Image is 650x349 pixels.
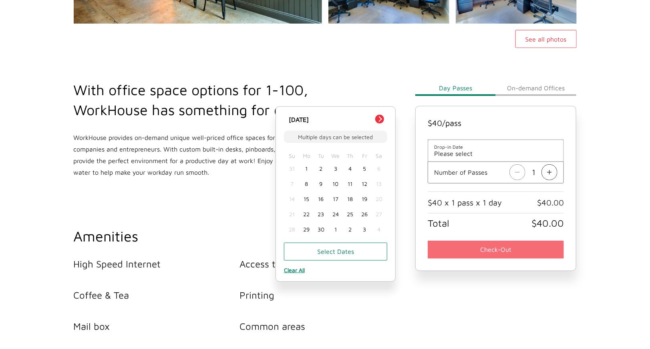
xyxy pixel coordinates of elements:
[314,191,328,207] div: Choose Tuesday, September 16th, 2025
[239,258,406,269] li: Access to 18 meeting rooms
[74,226,406,246] h2: Amenities
[285,150,299,161] div: Su
[428,198,502,207] span: $40 x 1 pass x 1 day
[496,80,576,96] button: On-demand Offices
[531,217,564,229] span: $40.00
[328,176,343,191] div: Choose Wednesday, September 10th, 2025
[284,243,387,261] button: Select Dates
[328,207,343,222] div: Choose Wednesday, September 24th, 2025
[239,321,406,332] li: Common areas
[372,150,386,161] div: Sa
[285,161,386,237] div: month 2025-09
[357,150,372,161] div: Fr
[428,118,564,128] h4: $ 40 /pass
[357,207,372,222] div: Choose Friday, September 26th, 2025
[299,161,314,176] div: Choose Monday, September 1st, 2025
[314,176,328,191] div: Choose Tuesday, September 9th, 2025
[434,150,558,157] span: Please select
[299,191,314,207] div: Choose Monday, September 15th, 2025
[74,289,240,301] li: Coffee & Tea
[328,161,343,176] div: Choose Wednesday, September 3rd, 2025
[299,222,314,237] div: Choose Monday, September 29th, 2025
[284,267,305,273] button: Clear All
[415,80,496,96] button: Day Passes
[428,217,449,229] span: Total
[74,80,377,120] h2: With office space options for 1-100, WorkHouse has something for everyone.
[74,132,377,178] p: WorkHouse provides on-demand unique well-priced office spaces for small and medium-sized companie...
[314,207,328,222] div: Choose Tuesday, September 23rd, 2025
[299,207,314,222] div: Choose Monday, September 22nd, 2025
[285,115,386,124] div: [DATE]
[509,164,525,180] img: Decrease seat count
[343,150,357,161] div: Th
[299,176,314,191] div: Choose Monday, September 8th, 2025
[299,150,314,161] div: Mo
[343,222,357,237] div: Choose Thursday, October 2nd, 2025
[515,30,577,48] button: See all photos
[343,207,357,222] div: Choose Thursday, September 25th, 2025
[434,169,487,176] p: Number of Passes
[541,164,557,180] img: Increase seat count
[328,150,343,161] div: We
[434,144,558,157] button: Drop-in DatePlease select
[428,241,564,259] button: Check-Out
[357,161,372,176] div: Choose Friday, September 5th, 2025
[314,222,328,237] div: Choose Tuesday, September 30th, 2025
[314,161,328,176] div: Choose Tuesday, September 2nd, 2025
[357,222,372,237] div: Choose Friday, October 3rd, 2025
[525,164,541,180] span: 1
[328,191,343,207] div: Choose Wednesday, September 17th, 2025
[343,191,357,207] div: Choose Thursday, September 18th, 2025
[74,321,240,332] li: Mail box
[74,258,240,269] li: High Speed Internet
[343,176,357,191] div: Choose Thursday, September 11th, 2025
[328,222,343,237] div: Choose Wednesday, October 1st, 2025
[375,115,384,124] button: Next Month
[357,176,372,191] div: Choose Friday, September 12th, 2025
[284,131,387,143] span: Multiple days can be selected
[434,144,558,150] span: Drop-in Date
[343,161,357,176] div: Choose Thursday, September 4th, 2025
[239,289,406,301] li: Printing
[537,198,564,207] span: $40.00
[357,191,372,207] div: Choose Friday, September 19th, 2025
[314,150,328,161] div: Tu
